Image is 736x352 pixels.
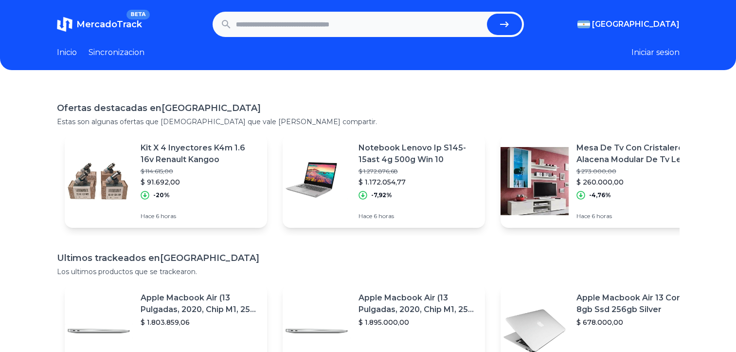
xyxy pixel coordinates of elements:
[371,191,392,199] p: -7,92%
[141,142,259,166] p: Kit X 4 Inyectores K4m 1.6 16v Renault Kangoo
[141,177,259,187] p: $ 91.692,00
[589,191,611,199] p: -4,76%
[153,191,170,199] p: -20%
[57,117,680,127] p: Estas son algunas ofertas que [DEMOGRAPHIC_DATA] que vale [PERSON_NAME] compartir.
[126,10,149,19] span: BETA
[501,147,569,215] img: Featured image
[57,251,680,265] h1: Ultimos trackeados en [GEOGRAPHIC_DATA]
[65,134,267,228] a: Featured imageKit X 4 Inyectores K4m 1.6 16v Renault Kangoo$ 114.615,00$ 91.692,00-20%Hace 6 horas
[89,47,144,58] a: Sincronizacion
[283,134,485,228] a: Featured imageNotebook Lenovo Ip S145-15ast 4g 500g Win 10$ 1.272.876,68$ 1.172.054,77-7,92%Hace ...
[359,167,477,175] p: $ 1.272.876,68
[577,20,590,28] img: Argentina
[65,147,133,215] img: Featured image
[76,19,142,30] span: MercadoTrack
[141,167,259,175] p: $ 114.615,00
[576,142,695,166] p: Mesa De Tv Con Cristalero Alacena Modular De Tv Led Lcd
[57,101,680,115] h1: Ofertas destacadas en [GEOGRAPHIC_DATA]
[141,317,259,327] p: $ 1.803.859,06
[141,212,259,220] p: Hace 6 horas
[283,147,351,215] img: Featured image
[57,267,680,277] p: Los ultimos productos que se trackearon.
[57,47,77,58] a: Inicio
[576,167,695,175] p: $ 273.000,00
[631,47,680,58] button: Iniciar sesion
[577,19,680,30] button: [GEOGRAPHIC_DATA]
[141,292,259,315] p: Apple Macbook Air (13 Pulgadas, 2020, Chip M1, 256 Gb De Ssd, 8 Gb De Ram) - Plata
[359,292,477,315] p: Apple Macbook Air (13 Pulgadas, 2020, Chip M1, 256 Gb De Ssd, 8 Gb De Ram) - Plata
[359,317,477,327] p: $ 1.895.000,00
[501,134,703,228] a: Featured imageMesa De Tv Con Cristalero Alacena Modular De Tv Led Lcd$ 273.000,00$ 260.000,00-4,7...
[57,17,72,32] img: MercadoTrack
[592,19,680,30] span: [GEOGRAPHIC_DATA]
[576,317,695,327] p: $ 678.000,00
[576,212,695,220] p: Hace 6 horas
[359,142,477,166] p: Notebook Lenovo Ip S145-15ast 4g 500g Win 10
[576,292,695,315] p: Apple Macbook Air 13 Core I5 8gb Ssd 256gb Silver
[57,17,142,32] a: MercadoTrackBETA
[359,177,477,187] p: $ 1.172.054,77
[576,177,695,187] p: $ 260.000,00
[359,212,477,220] p: Hace 6 horas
